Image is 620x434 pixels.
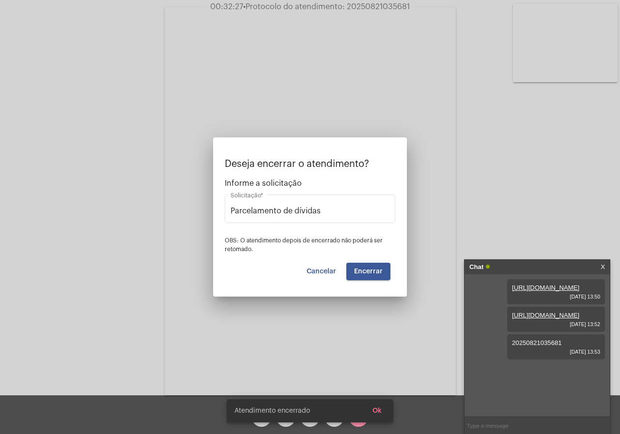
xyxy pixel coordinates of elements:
[231,207,389,215] input: Buscar solicitação
[243,3,246,11] span: •
[234,406,310,416] span: Atendimento encerrado
[486,265,490,269] span: Online
[225,159,395,169] p: Deseja encerrar o atendimento?
[243,3,410,11] span: Protocolo do atendimento: 20250821035681
[465,417,610,434] input: Type a message
[512,349,600,355] span: [DATE] 13:53
[210,3,243,11] span: 00:32:27
[601,260,605,274] a: X
[225,179,395,188] span: Informe a solicitação
[354,268,383,275] span: Encerrar
[307,268,336,275] span: Cancelar
[225,238,383,252] span: OBS: O atendimento depois de encerrado não poderá ser retomado.
[346,263,390,280] button: Encerrar
[512,312,579,319] a: [URL][DOMAIN_NAME]
[469,260,483,274] strong: Chat
[512,284,579,291] a: [URL][DOMAIN_NAME]
[512,321,600,327] span: [DATE] 13:52
[299,263,344,280] button: Cancelar
[512,294,600,299] span: [DATE] 13:50
[512,339,562,346] span: 20250821035681
[372,407,382,414] span: Ok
